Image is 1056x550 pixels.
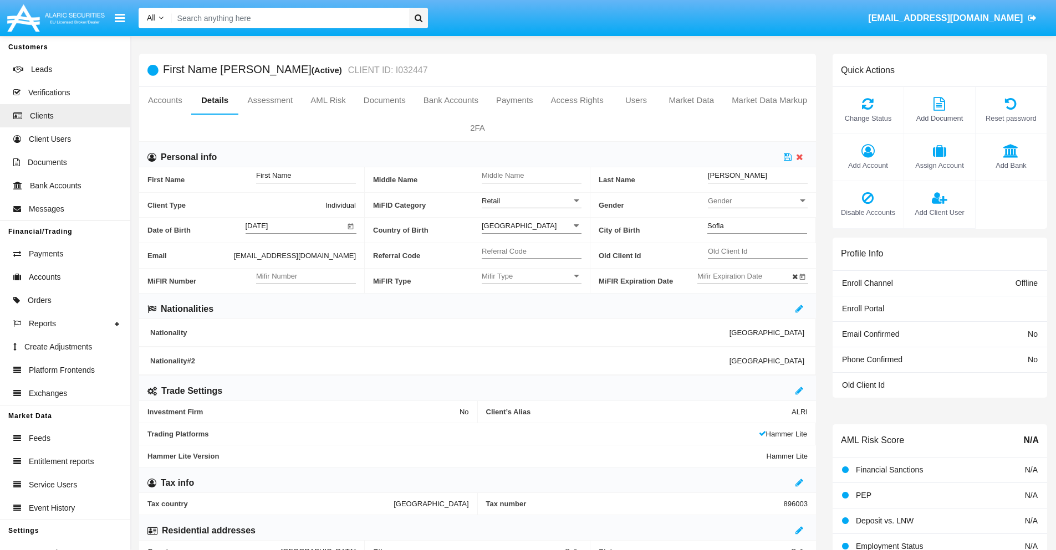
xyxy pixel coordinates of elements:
span: Payments [29,248,63,260]
button: Open calendar [797,270,808,281]
span: Tax country [147,500,394,508]
a: Access Rights [542,87,613,114]
span: Middle Name [373,167,482,192]
span: N/A [1023,434,1039,447]
span: No [460,408,469,416]
span: Client’s Alias [486,408,792,416]
span: Nationality [150,328,729,337]
span: Email Confirmed [842,330,899,338]
span: Mifir Type [482,271,572,281]
span: Gender [708,196,798,205]
span: All [147,13,156,22]
div: (Active) [312,64,345,76]
h6: Nationalities [161,303,213,315]
span: Exchanges [29,388,67,399]
span: MiFIR Type [373,269,482,294]
a: All [139,12,172,24]
span: MiFIR Number [147,269,256,294]
span: MiFIR Expiration Date [599,269,697,294]
span: Offline [1016,279,1038,287]
span: Tax number [486,500,784,508]
span: Trading Platforms [147,430,759,438]
span: Enroll Portal [842,304,884,313]
a: Users [613,87,660,114]
span: Phone Confirmed [842,355,902,364]
span: MiFID Category [373,193,482,218]
span: First Name [147,167,256,192]
span: Referral Code [373,243,482,268]
span: Last Name [599,167,708,192]
a: Market Data Markup [723,87,816,114]
span: Orders [28,295,52,306]
span: Accounts [29,271,61,283]
span: 896003 [784,500,808,508]
a: Assessment [238,87,302,114]
span: Add Document [910,113,970,124]
span: Old Client Id [842,381,885,389]
span: Service Users [29,479,77,491]
span: [GEOGRAPHIC_DATA] [729,357,804,365]
a: Accounts [139,87,191,114]
h5: First Name [PERSON_NAME] [163,64,428,76]
h6: Personal info [161,151,217,163]
span: City of Birth [599,218,707,243]
span: Messages [29,203,64,215]
h6: Tax info [161,477,194,489]
small: CLIENT ID: I032447 [345,66,428,75]
span: Change Status [838,113,898,124]
a: Bank Accounts [415,87,487,114]
span: Add Account [838,160,898,171]
button: Open calendar [345,220,356,231]
h6: Profile Info [841,248,883,259]
span: Disable Accounts [838,207,898,218]
a: 2FA [139,115,816,141]
span: Bank Accounts [30,180,81,192]
span: Gender [599,193,708,218]
span: N/A [1025,491,1038,500]
span: Retail [482,197,500,205]
input: Search [172,8,405,28]
span: Leads [31,64,52,75]
span: Event History [29,502,75,514]
span: Hammer Lite [759,430,807,438]
span: Create Adjustments [24,341,92,353]
span: Platform Frontends [29,364,95,376]
a: Details [191,87,239,114]
span: [GEOGRAPHIC_DATA] [394,500,468,508]
a: Payments [487,87,542,114]
img: Logo image [6,2,106,34]
span: Client Type [147,199,325,211]
span: Clients [30,110,54,122]
h6: Residential addresses [162,525,256,537]
span: N/A [1025,516,1038,525]
span: Financial Sanctions [856,465,923,474]
span: PEP [856,491,871,500]
span: Entitlement reports [29,456,94,467]
span: Old Client Id [599,243,708,268]
span: Feeds [29,433,50,444]
span: Add Bank [981,160,1041,171]
span: Investment Firm [147,408,460,416]
span: Documents [28,157,67,168]
span: N/A [1025,465,1038,474]
span: Nationality #2 [150,357,729,365]
h6: Quick Actions [841,65,895,75]
span: [EMAIL_ADDRESS][DOMAIN_NAME] [868,13,1023,23]
span: [GEOGRAPHIC_DATA] [729,328,804,337]
a: Documents [355,87,415,114]
span: Deposit vs. LNW [856,516,914,525]
span: Hammer Lite Version [147,452,767,460]
span: ALRI [792,408,808,416]
h6: AML Risk Score [841,435,904,445]
span: Client Users [29,133,71,145]
span: Country of Birth [373,218,482,243]
a: Market Data [660,87,723,114]
span: Verifications [28,87,70,99]
a: [EMAIL_ADDRESS][DOMAIN_NAME] [863,3,1042,34]
span: Individual [325,199,356,211]
span: Enroll Channel [842,279,893,287]
span: Date of Birth [147,218,246,243]
a: AML Risk [302,87,355,114]
span: Hammer Lite [767,452,808,460]
span: No [1028,330,1038,338]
